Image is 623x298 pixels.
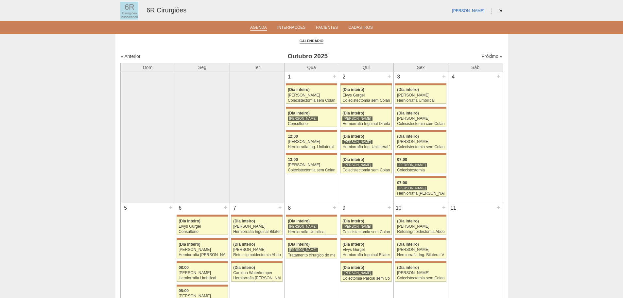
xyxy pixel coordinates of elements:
div: Colecistectomia sem Colangiografia VL [342,230,390,234]
div: Key: Maria Braido [395,153,446,155]
a: Calendário [300,39,323,44]
a: (Dia inteiro) [PERSON_NAME] Herniorrafia Inguinal Direita [340,109,391,127]
a: (Dia inteiro) [PERSON_NAME] Colectomia Parcial sem Colostomia [340,263,391,282]
a: (Dia inteiro) [PERSON_NAME] Colecistectomia sem Colangiografia [395,263,446,282]
div: Key: Maria Braido [340,238,391,240]
span: (Dia inteiro) [342,265,364,270]
div: + [387,203,392,212]
div: Key: Maria Braido [340,83,391,85]
a: Próximo » [481,54,502,59]
span: (Dia inteiro) [397,242,419,247]
div: [PERSON_NAME] [342,224,372,229]
span: (Dia inteiro) [288,242,310,247]
span: 07:00 [397,181,407,185]
a: 6R Cirurgiões [147,7,186,14]
div: Colecistectomia com Colangiografia VL [397,122,444,126]
a: (Dia inteiro) Elvys Gurgel Consultório [177,217,228,235]
a: 12:00 [PERSON_NAME] Herniorrafia Ing. Unilateral VL [286,132,337,150]
div: Consultório [179,230,226,234]
a: (Dia inteiro) [PERSON_NAME] Retossigmoidectomia Abdominal [231,240,282,258]
div: 2 [339,72,349,82]
div: [PERSON_NAME] [288,116,318,121]
span: (Dia inteiro) [397,219,419,223]
span: 08:00 [179,289,189,293]
div: Elvys Gurgel [342,248,390,252]
div: Elvys Gurgel [179,224,226,229]
a: (Dia inteiro) [PERSON_NAME] Herniorrafia Ing. Unilateral VL [340,132,391,150]
div: Key: Maria Braido [177,238,228,240]
div: Key: Maria Braido [286,107,337,109]
div: Key: Maria Braido [286,238,337,240]
div: Herniorrafia Umbilical [288,230,335,234]
a: (Dia inteiro) [PERSON_NAME] Consultório [286,109,337,127]
div: 10 [394,203,404,213]
div: 6 [175,203,185,213]
div: Herniorrafia Ing. Bilateral VL [397,253,444,257]
div: Key: Maria Braido [395,261,446,263]
div: 11 [448,203,459,213]
a: (Dia inteiro) [PERSON_NAME] Colecistectomia sem Colangiografia VL [286,85,337,104]
a: [PERSON_NAME] [452,9,484,13]
div: + [441,203,447,212]
div: [PERSON_NAME] [342,139,372,144]
span: (Dia inteiro) [233,219,255,223]
span: (Dia inteiro) [397,87,419,92]
div: [PERSON_NAME] [397,271,444,275]
div: [PERSON_NAME] [288,163,335,167]
div: [PERSON_NAME] [397,93,444,97]
div: Key: Maria Braido [286,215,337,217]
div: 1 [285,72,295,82]
div: [PERSON_NAME] [397,224,444,229]
a: 13:00 [PERSON_NAME] Colecistectomia sem Colangiografia VL [286,155,337,173]
a: 07:00 [PERSON_NAME] Herniorrafia [PERSON_NAME] [395,178,446,197]
div: Key: Maria Braido [395,238,446,240]
div: Key: Maria Braido [177,215,228,217]
span: (Dia inteiro) [233,242,255,247]
div: 9 [339,203,349,213]
a: (Dia inteiro) [PERSON_NAME] Herniorrafia Umbilical [286,217,337,235]
div: 3 [394,72,404,82]
div: [PERSON_NAME] [342,163,372,167]
div: Herniorrafia Inguinal Bilateral [342,253,390,257]
div: [PERSON_NAME] [397,248,444,252]
a: (Dia inteiro) Carolina Waterkemper Herniorrafia [PERSON_NAME] [231,263,282,282]
th: Sáb [448,63,503,72]
a: (Dia inteiro) [PERSON_NAME] Colecistectomia com Colangiografia VL [395,109,446,127]
span: (Dia inteiro) [342,157,364,162]
a: Agenda [250,25,267,31]
div: + [277,203,283,212]
div: Herniorrafia Umbilical [397,98,444,103]
a: Pacientes [316,25,338,32]
h3: Outubro 2025 [212,52,403,61]
div: Key: Maria Braido [395,107,446,109]
div: Herniorrafia [PERSON_NAME] [233,276,281,280]
span: 13:00 [288,157,298,162]
div: Herniorrafia Inguinal Bilateral [233,230,281,234]
span: (Dia inteiro) [179,219,200,223]
div: 8 [285,203,295,213]
span: (Dia inteiro) [288,87,310,92]
th: Qui [339,63,393,72]
div: Colecistectomia sem Colangiografia VL [288,168,335,172]
a: « Anterior [121,54,141,59]
div: 5 [121,203,131,213]
div: + [496,72,501,80]
div: Key: Maria Braido [340,261,391,263]
div: + [168,203,174,212]
span: 08:00 [179,265,189,270]
div: Retossigmoidectomia Abdominal [233,253,281,257]
div: [PERSON_NAME] [397,163,427,167]
div: Key: Maria Braido [340,153,391,155]
div: Key: Maria Braido [286,83,337,85]
a: (Dia inteiro) [PERSON_NAME] Herniorrafia Inguinal Bilateral [231,217,282,235]
span: (Dia inteiro) [233,265,255,270]
a: (Dia inteiro) [PERSON_NAME] Tratamento cirurgico do megaesofago por video [286,240,337,258]
div: [PERSON_NAME] [397,140,444,144]
div: [PERSON_NAME] [288,247,318,252]
div: Herniorrafia [PERSON_NAME] [397,191,444,196]
a: (Dia inteiro) Elvys Gurgel Herniorrafia Inguinal Bilateral [340,240,391,258]
span: (Dia inteiro) [342,242,364,247]
div: Key: Maria Braido [340,215,391,217]
span: (Dia inteiro) [397,265,419,270]
div: Colecistectomia sem Colangiografia VL [397,145,444,149]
